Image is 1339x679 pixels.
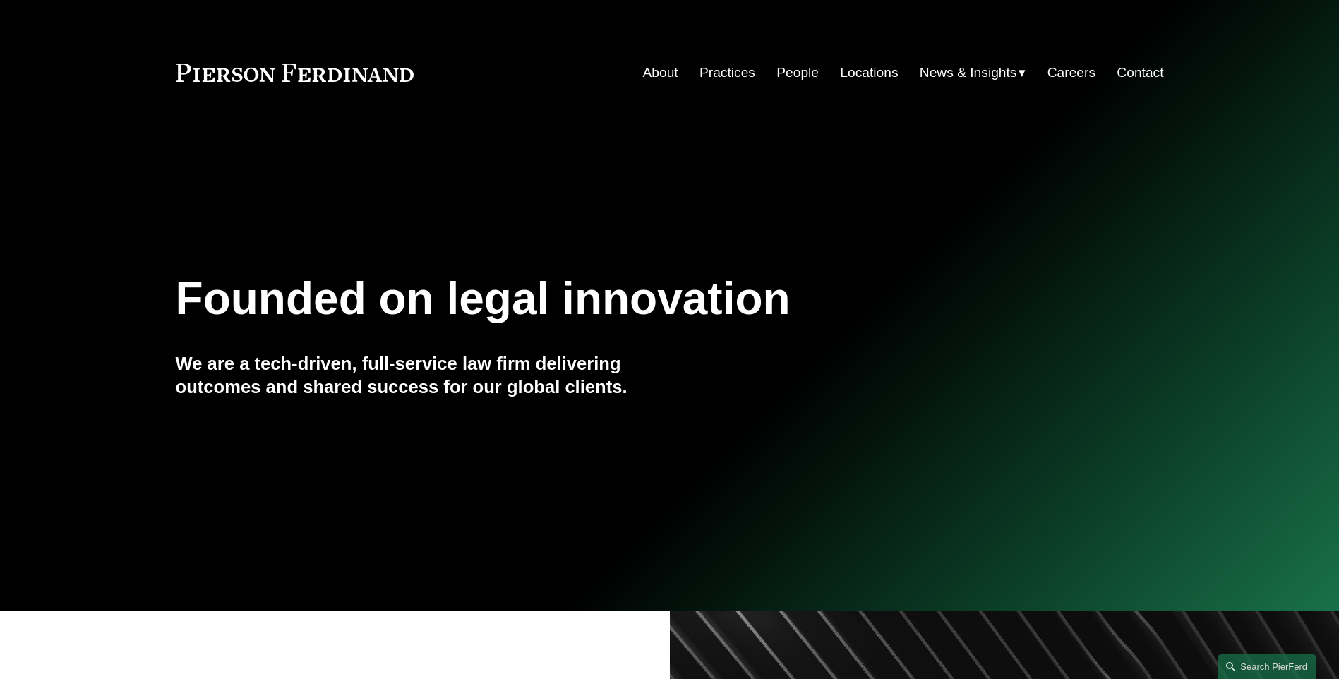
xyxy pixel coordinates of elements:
h1: Founded on legal innovation [176,273,999,325]
a: folder dropdown [920,59,1026,86]
a: Search this site [1218,654,1316,679]
a: People [776,59,819,86]
a: About [643,59,678,86]
span: News & Insights [920,61,1017,85]
h4: We are a tech-driven, full-service law firm delivering outcomes and shared success for our global... [176,352,670,398]
a: Practices [699,59,755,86]
a: Locations [840,59,898,86]
a: Careers [1047,59,1095,86]
a: Contact [1117,59,1163,86]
